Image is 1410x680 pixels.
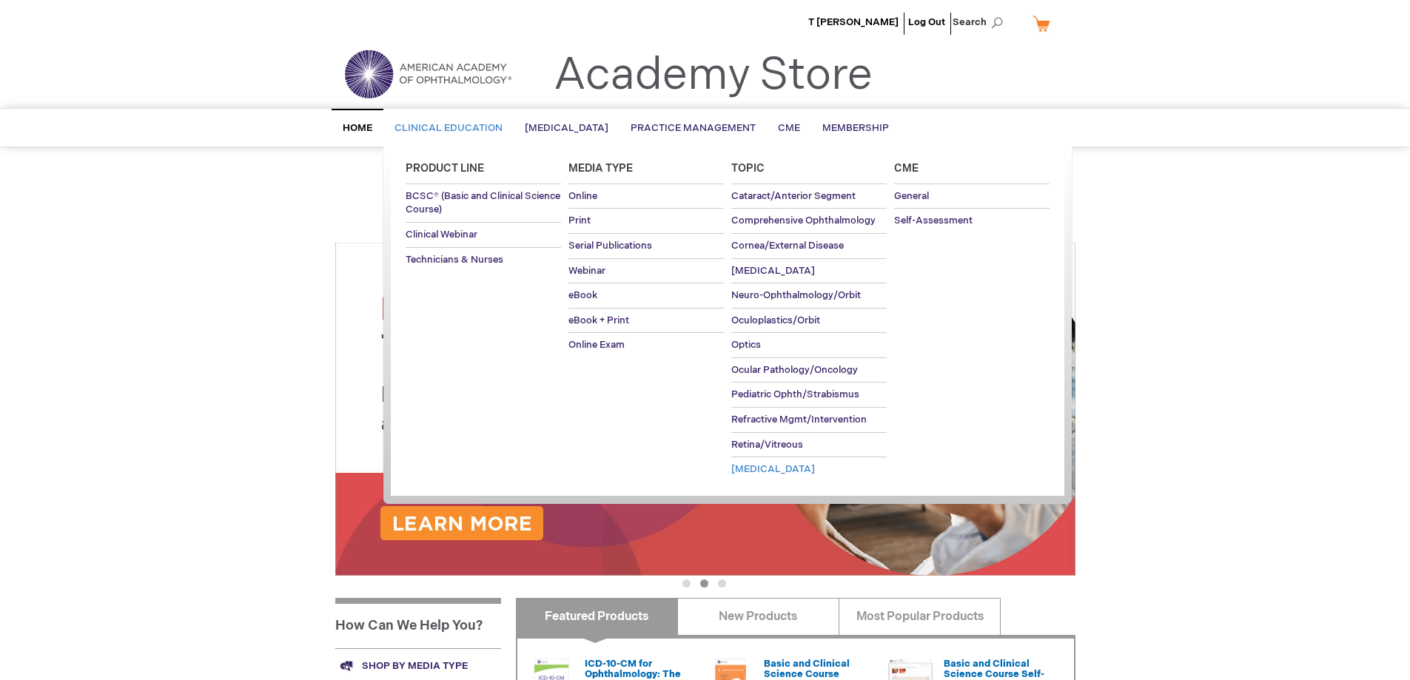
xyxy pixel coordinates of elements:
[516,598,678,635] a: Featured Products
[731,265,815,277] span: [MEDICAL_DATA]
[953,7,1009,37] span: Search
[568,314,629,326] span: eBook + Print
[894,190,929,202] span: General
[731,414,867,425] span: Refractive Mgmt/Intervention
[731,215,876,226] span: Comprehensive Ophthalmology
[808,16,899,28] a: T [PERSON_NAME]
[343,122,372,134] span: Home
[406,229,477,240] span: Clinical Webinar
[568,215,591,226] span: Print
[568,265,605,277] span: Webinar
[335,598,501,648] h1: How Can We Help You?
[718,579,726,588] button: 3 of 3
[731,289,861,301] span: Neuro-Ophthalmology/Orbit
[731,240,844,252] span: Cornea/External Disease
[568,162,633,175] span: Media Type
[839,598,1001,635] a: Most Popular Products
[731,162,765,175] span: Topic
[731,439,803,451] span: Retina/Vitreous
[894,162,919,175] span: Cme
[822,122,889,134] span: Membership
[908,16,945,28] a: Log Out
[731,463,815,475] span: [MEDICAL_DATA]
[554,49,873,102] a: Academy Store
[894,215,973,226] span: Self-Assessment
[731,314,820,326] span: Oculoplastics/Orbit
[568,289,597,301] span: eBook
[568,190,597,202] span: Online
[731,364,858,376] span: Ocular Pathology/Oncology
[395,122,503,134] span: Clinical Education
[631,122,756,134] span: Practice Management
[525,122,608,134] span: [MEDICAL_DATA]
[568,240,652,252] span: Serial Publications
[406,190,560,216] span: BCSC® (Basic and Clinical Science Course)
[568,339,625,351] span: Online Exam
[406,254,503,266] span: Technicians & Nurses
[731,190,856,202] span: Cataract/Anterior Segment
[731,388,859,400] span: Pediatric Ophth/Strabismus
[700,579,708,588] button: 2 of 3
[677,598,839,635] a: New Products
[778,122,800,134] span: CME
[731,339,761,351] span: Optics
[406,162,484,175] span: Product Line
[682,579,691,588] button: 1 of 3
